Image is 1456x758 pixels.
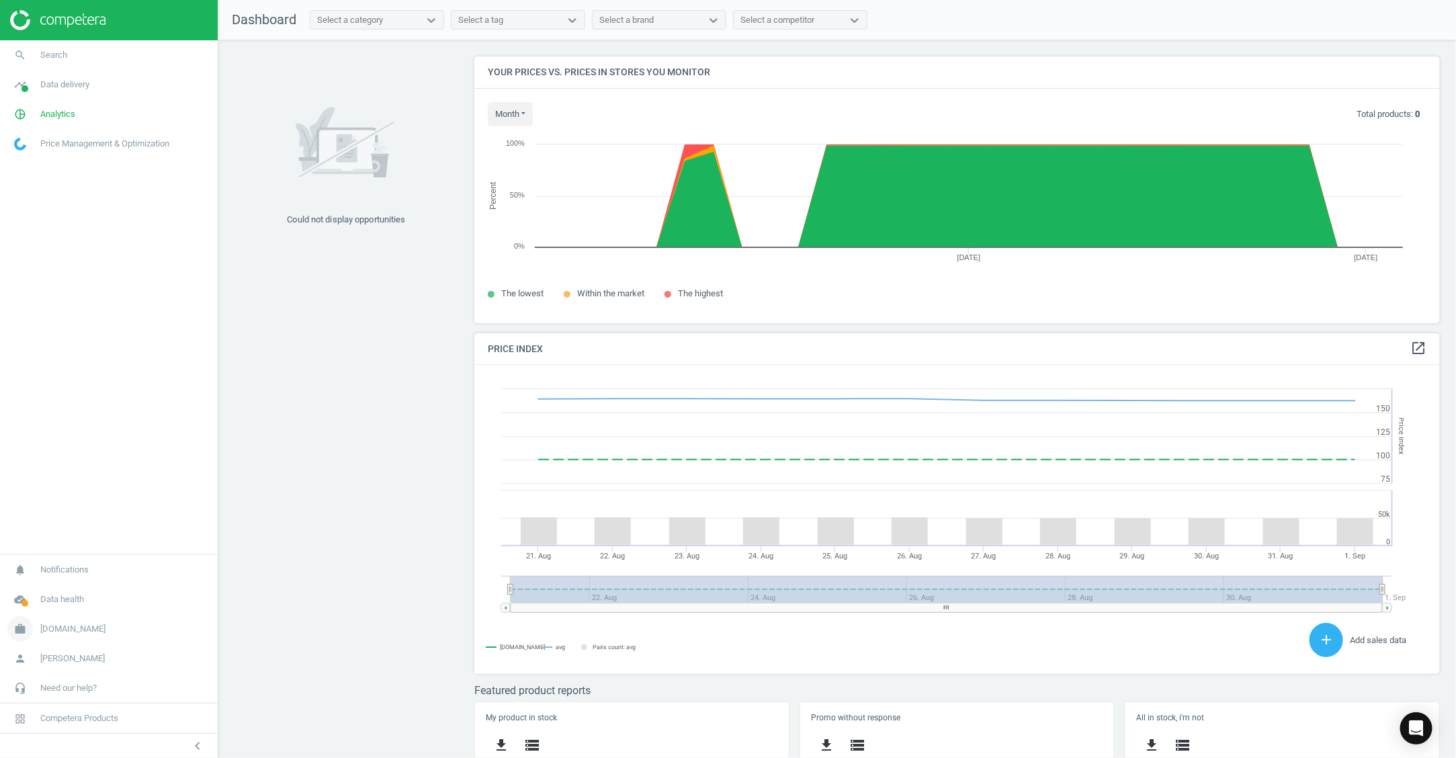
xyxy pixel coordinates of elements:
span: Need our help? [40,682,97,694]
tspan: [DOMAIN_NAME] [500,644,545,650]
i: cloud_done [7,587,33,612]
tspan: 26. Aug [897,552,922,560]
i: storage [1174,737,1191,753]
span: [PERSON_NAME] [40,652,105,665]
h4: Your prices vs. prices in stores you monitor [474,56,1440,88]
div: Select a category [317,14,383,26]
b: 0 [1415,109,1420,119]
tspan: 1. Sep [1344,552,1365,560]
img: ajHJNr6hYgQAAAAASUVORK5CYII= [10,10,105,30]
text: 0% [514,242,525,250]
tspan: 30. Aug [1194,552,1219,560]
img: 7171a7ce662e02b596aeec34d53f281b.svg [296,89,396,197]
div: Select a competitor [740,14,814,26]
img: wGWNvw8QSZomAAAAABJRU5ErkJggg== [14,138,26,151]
text: 100 [1376,451,1390,460]
i: work [7,616,33,642]
i: chevron_left [189,738,206,754]
i: headset_mic [7,675,33,701]
span: Add sales data [1350,635,1406,645]
text: 75 [1381,474,1390,484]
text: 100% [506,139,525,147]
span: The highest [678,288,723,298]
tspan: 25. Aug [823,552,848,560]
i: storage [849,737,865,753]
tspan: 1. Sep [1385,593,1406,602]
i: person [7,646,33,671]
i: get_app [493,737,509,753]
h5: All in stock, i'm not [1136,713,1428,722]
h5: Promo without response [811,713,1103,722]
tspan: 29. Aug [1120,552,1145,560]
i: get_app [1144,737,1160,753]
p: Total products: [1357,108,1420,120]
tspan: Price Index [1397,418,1406,455]
tspan: Percent [489,181,499,210]
button: chevron_left [181,737,214,755]
tspan: 28. Aug [1045,552,1070,560]
div: Open Intercom Messenger [1400,712,1432,745]
h5: My product in stock [486,713,778,722]
span: The lowest [501,288,544,298]
text: 50% [510,191,525,199]
tspan: 27. Aug [972,552,996,560]
div: Select a brand [599,14,654,26]
h4: Price Index [474,333,1440,365]
span: Analytics [40,108,75,120]
i: pie_chart_outlined [7,101,33,127]
i: notifications [7,557,33,583]
i: open_in_new [1410,340,1426,356]
tspan: 22. Aug [600,552,625,560]
span: Dashboard [232,11,296,28]
button: add [1310,623,1343,657]
tspan: 21. Aug [526,552,551,560]
tspan: 24. Aug [748,552,773,560]
i: get_app [818,737,834,753]
i: search [7,42,33,68]
span: Data delivery [40,79,89,91]
div: Select a tag [458,14,503,26]
span: [DOMAIN_NAME] [40,623,105,635]
i: storage [524,737,540,753]
a: open_in_new [1410,340,1426,357]
span: Competera Products [40,712,118,724]
tspan: Pairs count: avg [593,644,636,650]
span: Search [40,49,67,61]
tspan: 31. Aug [1269,552,1293,560]
tspan: [DATE] [957,253,981,261]
span: Within the market [577,288,644,298]
text: 150 [1376,404,1390,413]
tspan: [DATE] [1355,253,1378,261]
button: month [488,102,533,126]
span: Data health [40,593,84,605]
div: Could not display opportunities [287,214,405,226]
text: 0 [1386,538,1390,546]
i: timeline [7,72,33,97]
i: add [1318,632,1334,648]
tspan: 23. Aug [675,552,699,560]
span: Price Management & Optimization [40,138,169,150]
span: Notifications [40,564,89,576]
tspan: avg [556,644,565,650]
text: 125 [1376,427,1390,437]
text: 50k [1378,510,1390,519]
h3: Featured product reports [474,684,1440,697]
